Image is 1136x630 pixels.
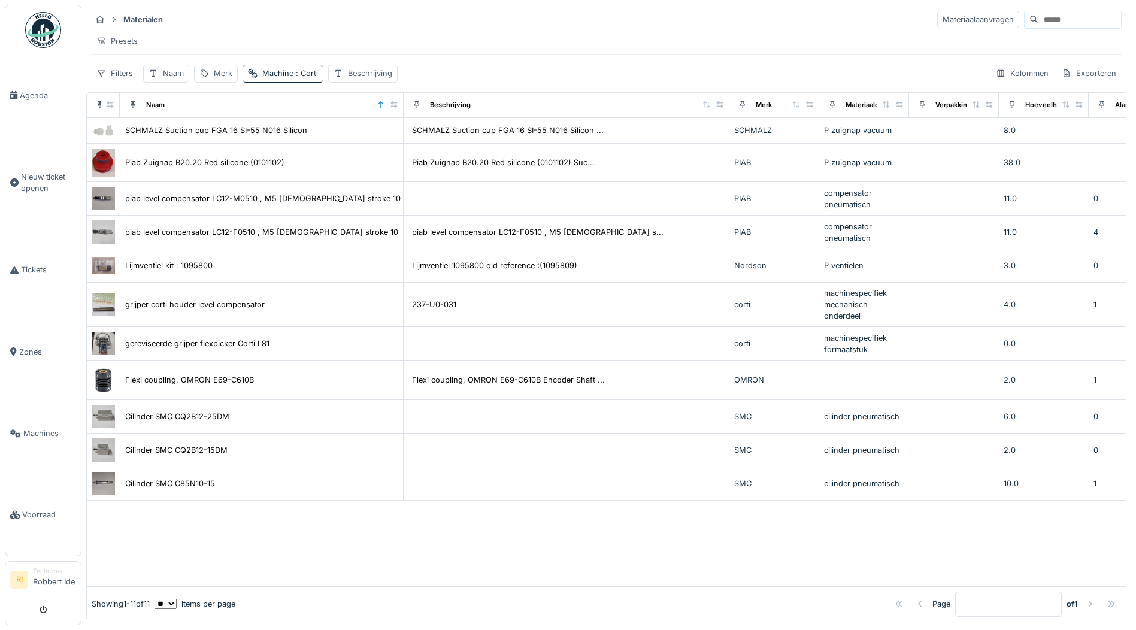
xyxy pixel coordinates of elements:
img: Cilinder SMC C85N10-15 [92,472,115,495]
div: piab level compensator LC12-F0510 , M5 [DEMOGRAPHIC_DATA] stroke 10 [125,226,398,238]
div: Merk [214,68,232,79]
img: SCHMALZ Suction cup FGA 16 SI-55 N016 Silicon [92,123,115,138]
div: Machine [262,68,318,79]
li: Robbert Ide [33,567,76,592]
img: Piab Zuignap B20.20 Red silicone (0101102) [92,149,115,177]
div: Exporteren [1056,65,1122,82]
div: 8.0 [1004,125,1084,136]
a: Agenda [5,54,81,136]
div: SMC [734,444,814,456]
div: SCHMALZ [734,125,814,136]
div: Verpakking [935,100,971,110]
span: Tickets [21,264,76,275]
div: cilinder pneumatisch [824,411,904,422]
div: 6.0 [1004,411,1084,422]
div: P zuignap vacuum [824,157,904,168]
div: Piab Zuignap B20.20 Red silicone (0101102) Suc... [412,157,595,168]
div: cilinder pneumatisch [824,478,904,489]
div: PIAB [734,226,814,238]
div: SMC [734,411,814,422]
span: Zones [19,346,76,358]
div: compensator pneumatisch [824,221,904,244]
a: RI TechnicusRobbert Ide [10,567,76,595]
div: P ventielen [824,260,904,271]
img: Lijmventiel kit : 1095800 [92,257,115,274]
div: P zuignap vacuum [824,125,904,136]
div: Flexi coupling, OMRON E69-C610B [125,374,254,386]
span: Nieuw ticket openen [21,171,76,194]
div: OMRON [734,374,814,386]
div: Showing 1 - 11 of 11 [92,598,150,610]
a: Voorraad [5,474,81,556]
a: Zones [5,311,81,392]
div: Nordson [734,260,814,271]
div: Technicus [33,567,76,576]
div: machinespecifiek formaatstuk [824,332,904,355]
strong: Materialen [119,14,168,25]
div: Piab Zuignap B20.20 Red silicone (0101102) [125,157,284,168]
div: Beschrijving [430,100,471,110]
div: Cilinder SMC CQ2B12-15DM [125,444,228,456]
div: 3.0 [1004,260,1084,271]
div: grijper corti houder level compensator [125,299,265,310]
div: 11.0 [1004,193,1084,204]
img: piab level compensator LC12-M0510 , M5 male stroke 10 [92,187,115,210]
div: Kolommen [990,65,1054,82]
span: : Corti [293,69,318,78]
div: Lijmventiel 1095800 old reference :(1095809) [412,260,577,271]
div: SCHMALZ Suction cup FGA 16 SI-55 N016 Silicon [125,125,307,136]
div: 0.0 [1004,338,1084,349]
div: piab level compensator LC12-M0510 , M5 [DEMOGRAPHIC_DATA] stroke 10 [125,193,401,204]
div: Naam [146,100,165,110]
span: Agenda [20,90,76,101]
div: Filters [91,65,138,82]
div: Page [932,598,950,610]
div: SCHMALZ Suction cup FGA 16 SI-55 N016 Silicon ... [412,125,604,136]
div: Presets [91,32,143,50]
div: 2.0 [1004,444,1084,456]
img: piab level compensator LC12-F0510 , M5 female stroke 10 [92,220,115,244]
div: Flexi coupling, OMRON E69-C610B Encoder Shaft ... [412,374,605,386]
img: Flexi coupling, OMRON E69-C610B [92,365,115,395]
div: Lijmventiel kit : 1095800 [125,260,213,271]
img: grijper corti houder level compensator [92,293,115,316]
a: Machines [5,393,81,474]
div: compensator pneumatisch [824,187,904,210]
div: piab level compensator LC12-F0510 , M5 [DEMOGRAPHIC_DATA] s... [412,226,664,238]
div: SMC [734,478,814,489]
div: Naam [163,68,184,79]
div: 4.0 [1004,299,1084,310]
img: Badge_color-CXgf-gQk.svg [25,12,61,48]
img: Cilinder SMC CQ2B12-25DM [92,405,115,428]
div: corti [734,299,814,310]
li: RI [10,571,28,589]
div: 237-U0-031 [412,299,456,310]
span: Machines [23,428,76,439]
strong: of 1 [1067,598,1078,610]
div: PIAB [734,157,814,168]
div: Materiaalaanvragen [937,11,1019,28]
div: items per page [155,598,235,610]
span: Voorraad [22,509,76,520]
div: 2.0 [1004,374,1084,386]
div: 38.0 [1004,157,1084,168]
div: machinespecifiek mechanisch onderdeel [824,287,904,322]
div: Beschrijving [348,68,392,79]
div: Cilinder SMC C85N10-15 [125,478,215,489]
div: Cilinder SMC CQ2B12-25DM [125,411,229,422]
div: 11.0 [1004,226,1084,238]
div: 10.0 [1004,478,1084,489]
div: Materiaalcategorie [846,100,906,110]
div: Hoeveelheid [1025,100,1067,110]
div: corti [734,338,814,349]
img: Cilinder SMC CQ2B12-15DM [92,438,115,462]
a: Tickets [5,229,81,311]
div: PIAB [734,193,814,204]
a: Nieuw ticket openen [5,136,81,229]
div: cilinder pneumatisch [824,444,904,456]
img: gereviseerde grijper flexpicker Corti L81 [92,332,115,355]
div: gereviseerde grijper flexpicker Corti L81 [125,338,269,349]
div: Merk [756,100,772,110]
